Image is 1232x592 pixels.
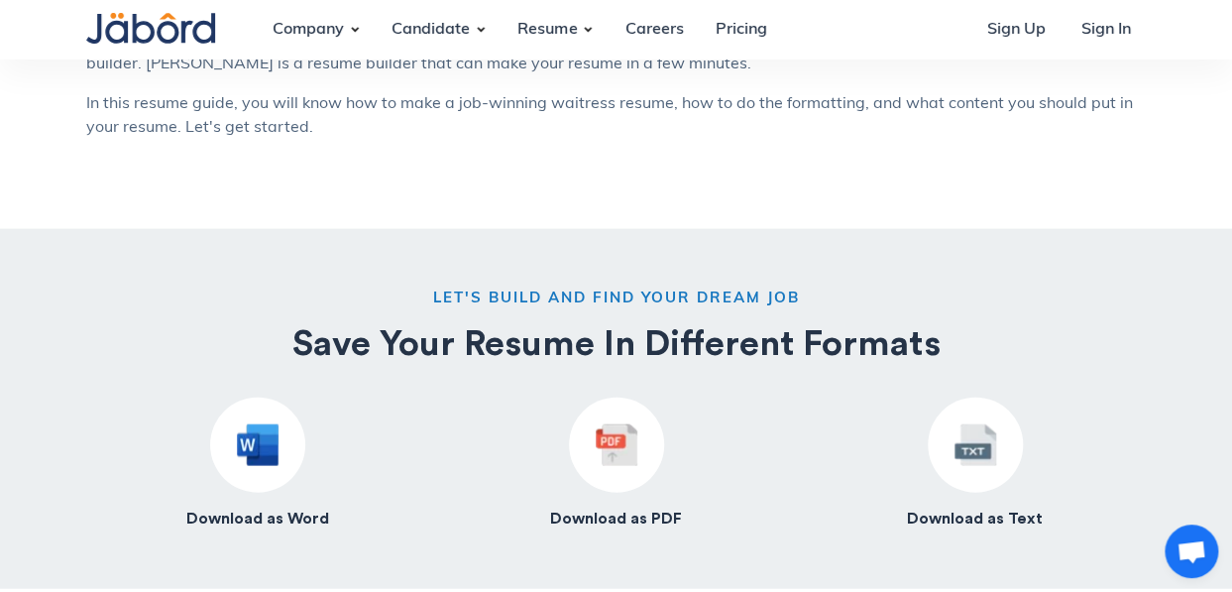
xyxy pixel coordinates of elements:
[86,92,1147,140] p: In this resume guide, you will know how to make a job-winning waitress resume, how to do the form...
[970,3,1061,57] a: Sign Up
[376,3,486,57] div: Candidate
[502,3,593,57] div: Resume
[596,424,637,466] img: Resume as PDF
[1064,3,1146,57] a: Sign In
[257,3,360,57] div: Company
[186,509,329,530] h4: Download as Word
[86,289,1147,311] h6: LET'S BUILD AND FIND YOUR DREAM JOB
[954,424,996,466] img: Resume as Text
[86,326,1147,362] h2: Save Your Resume In Different Formats
[237,424,279,466] img: Resume as Word
[550,509,682,530] h4: Download as PDF
[907,509,1043,530] h4: Download as Text
[86,13,215,44] img: Jabord
[609,3,699,57] a: Careers
[1165,525,1218,578] div: Open chat
[699,3,782,57] a: Pricing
